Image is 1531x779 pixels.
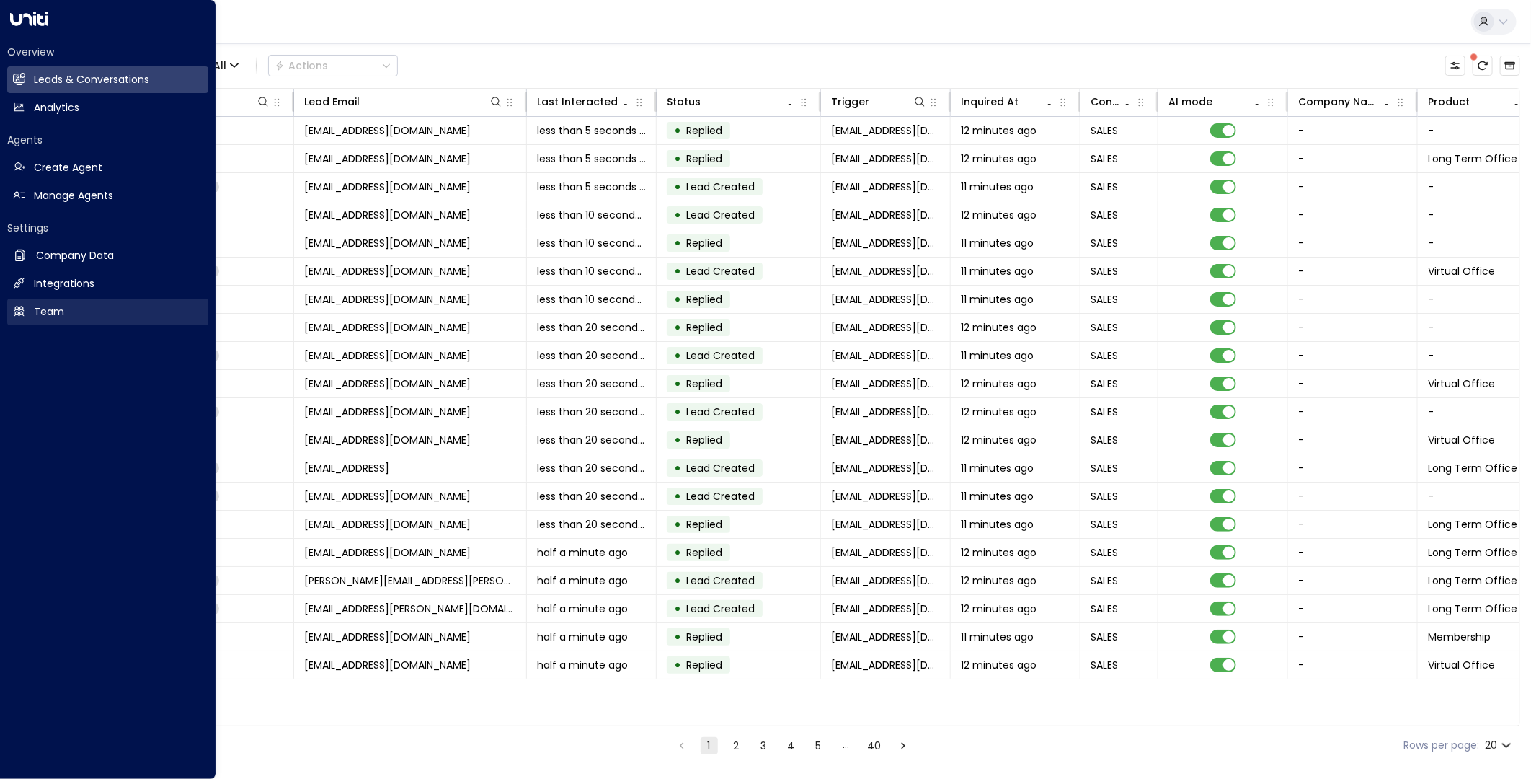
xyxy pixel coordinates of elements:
[1428,93,1470,110] div: Product
[1288,201,1418,229] td: -
[304,545,471,560] span: hendrickdiane2541@gmail.com
[686,180,755,194] span: Lead Created
[1091,93,1120,110] div: Conversation Type
[686,151,722,166] span: Replied
[865,737,884,754] button: Go to page 40
[961,630,1034,644] span: 11 minutes ago
[1428,602,1517,616] span: Long Term Office
[34,276,94,291] h2: Integrations
[7,133,208,147] h2: Agents
[686,433,722,447] span: Replied
[34,100,79,115] h2: Analytics
[1288,426,1418,454] td: -
[537,151,646,166] span: less than 5 seconds ago
[537,658,628,672] span: half a minute ago
[7,221,208,235] h2: Settings
[537,433,646,447] span: less than 20 seconds ago
[961,208,1037,222] span: 12 minutes ago
[686,123,722,138] span: Replied
[1091,377,1118,391] span: SALES
[674,371,681,396] div: •
[674,287,681,312] div: •
[838,737,855,754] div: …
[304,123,471,138] span: suzie@letsjetty.com
[961,292,1034,307] span: 11 minutes ago
[831,602,940,616] span: sales-concierge@iwgplc.com
[304,292,471,307] span: krkwak1@gmail.com
[961,123,1037,138] span: 12 minutes ago
[831,93,869,110] div: Trigger
[1288,370,1418,397] td: -
[1428,630,1491,644] span: Membership
[537,292,646,307] span: less than 10 seconds ago
[1168,93,1212,110] div: AI mode
[537,545,628,560] span: half a minute ago
[686,517,722,532] span: Replied
[304,602,516,616] span: hugo.santana@granitebank.com
[1091,320,1118,335] span: SALES
[1091,461,1118,475] span: SALES
[268,55,398,76] div: Button group with a nested menu
[304,236,471,250] span: norreshayoung@gmail.com
[831,377,940,391] span: sales-concierge@iwgplc.com
[304,93,503,110] div: Lead Email
[961,151,1037,166] span: 12 minutes ago
[1091,151,1118,166] span: SALES
[537,93,618,110] div: Last Interacted
[1288,539,1418,566] td: -
[1091,123,1118,138] span: SALES
[537,320,646,335] span: less than 20 seconds ago
[1298,93,1394,110] div: Company Name
[673,736,913,754] nav: pagination navigation
[268,55,398,76] button: Actions
[674,484,681,509] div: •
[701,737,718,754] button: page 1
[537,573,628,588] span: half a minute ago
[1298,93,1380,110] div: Company Name
[304,208,471,222] span: builtbydeerline@gmail.com
[537,377,646,391] span: less than 20 seconds ago
[831,264,940,278] span: sales-concierge@iwgplc.com
[213,60,226,71] span: All
[1091,489,1118,503] span: SALES
[537,348,646,363] span: less than 20 seconds ago
[7,242,208,269] a: Company Data
[831,630,940,644] span: sales-concierge@iwgplc.com
[304,433,471,447] span: fasiltulu@gmail.com
[686,348,755,363] span: Lead Created
[831,292,940,307] span: sales-concierge@iwgplc.com
[304,461,389,475] span: norreshayoung@gmail.con
[7,94,208,121] a: Analytics
[831,461,940,475] span: sales-concierge@iwgplc.com
[304,320,471,335] span: imposts.idol5h@icloud.com
[304,489,471,503] span: oualiti.zohra@gmail.com
[961,461,1034,475] span: 11 minutes ago
[961,93,1019,110] div: Inquired At
[1091,630,1118,644] span: SALES
[537,630,628,644] span: half a minute ago
[810,737,827,754] button: Go to page 5
[674,456,681,480] div: •
[961,658,1037,672] span: 12 minutes ago
[961,264,1034,278] span: 11 minutes ago
[304,630,471,644] span: sreddy6822@yahoo.com
[831,658,940,672] span: sales-concierge@iwgplc.com
[961,517,1034,532] span: 11 minutes ago
[686,602,755,616] span: Lead Created
[34,160,102,175] h2: Create Agent
[686,658,722,672] span: Replied
[36,248,114,263] h2: Company Data
[686,377,722,391] span: Replied
[537,180,646,194] span: less than 5 seconds ago
[686,489,755,503] span: Lead Created
[831,517,940,532] span: sales-concierge@iwgplc.com
[1091,602,1118,616] span: SALES
[755,737,773,754] button: Go to page 3
[1288,651,1418,679] td: -
[304,377,471,391] span: aj@anthonyhealth.org
[1485,735,1514,756] div: 20
[961,405,1037,419] span: 12 minutes ago
[1403,738,1479,753] label: Rows per page:
[1288,398,1418,426] td: -
[1288,173,1418,201] td: -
